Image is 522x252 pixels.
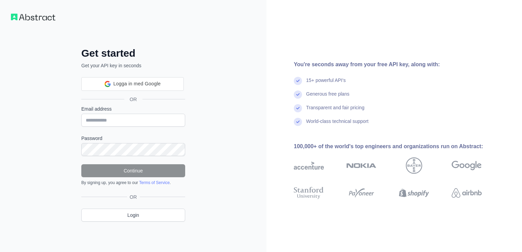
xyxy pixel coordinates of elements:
a: Login [81,209,185,222]
h2: Get started [81,47,185,59]
div: By signing up, you agree to our . [81,180,185,185]
button: Continue [81,164,185,177]
img: check mark [294,104,302,112]
label: Password [81,135,185,142]
img: payoneer [346,185,376,200]
img: nokia [346,157,376,174]
img: check mark [294,77,302,85]
p: Get your API key in seconds [81,62,185,69]
div: Logga in med Google [81,77,184,91]
div: 15+ powerful API's [306,77,346,90]
div: 100,000+ of the world's top engineers and organizations run on Abstract: [294,142,504,151]
span: Logga in med Google [113,80,161,87]
img: bayer [406,157,422,174]
img: stanford university [294,185,324,200]
a: Terms of Service [139,180,169,185]
img: airbnb [452,185,482,200]
div: Transparent and fair pricing [306,104,365,118]
div: Generous free plans [306,90,349,104]
img: check mark [294,118,302,126]
div: World-class technical support [306,118,369,131]
div: You're seconds away from your free API key, along with: [294,60,504,69]
span: OR [127,194,140,200]
span: OR [124,96,142,103]
img: Workflow [11,14,55,20]
img: shopify [399,185,429,200]
img: google [452,157,482,174]
img: check mark [294,90,302,99]
label: Email address [81,106,185,112]
img: accenture [294,157,324,174]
